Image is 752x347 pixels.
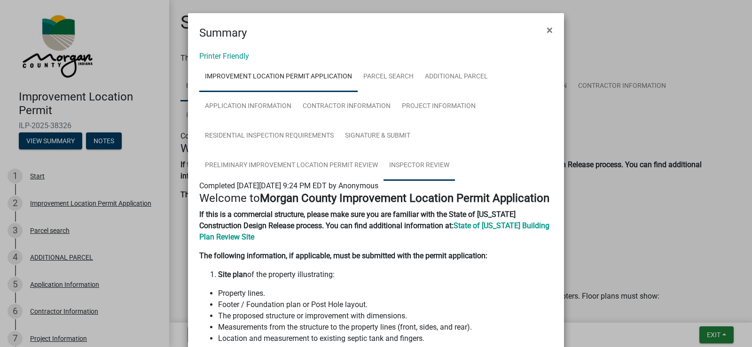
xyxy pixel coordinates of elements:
a: Application Information [199,92,297,122]
button: Close [539,17,560,43]
h4: Summary [199,24,247,41]
a: Parcel search [358,62,419,92]
h4: Welcome to [199,192,553,205]
a: Contractor Information [297,92,396,122]
a: Project Information [396,92,481,122]
li: Measurements from the structure to the property lines (front, sides, and rear). [218,322,553,333]
a: ADDITIONAL PARCEL [419,62,493,92]
li: Property lines. [218,288,553,299]
strong: If this is a commercial structure, please make sure you are familiar with the State of [US_STATE]... [199,210,516,230]
li: Footer / Foundation plan or Post Hole layout. [218,299,553,310]
strong: Morgan County Improvement Location Permit Application [260,192,549,205]
a: State of [US_STATE] Building Plan Review Site [199,221,549,241]
span: × [547,23,553,37]
li: Location and measurement to existing septic tank and fingers. [218,333,553,344]
a: Improvement Location Permit Application [199,62,358,92]
a: Signature & Submit [339,121,416,151]
a: Preliminary Improvement Location Permit Review [199,151,384,181]
strong: The following information, if applicable, must be submitted with the permit application: [199,251,487,260]
li: of the property illustrating: [218,269,553,280]
a: Residential Inspection Requirements [199,121,339,151]
strong: Site plan [218,270,247,279]
a: Inspector Review [384,151,455,181]
a: Printer Friendly [199,52,249,61]
li: The proposed structure or improvement with dimensions. [218,310,553,322]
span: Completed [DATE][DATE] 9:24 PM EDT by Anonymous [199,181,378,190]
